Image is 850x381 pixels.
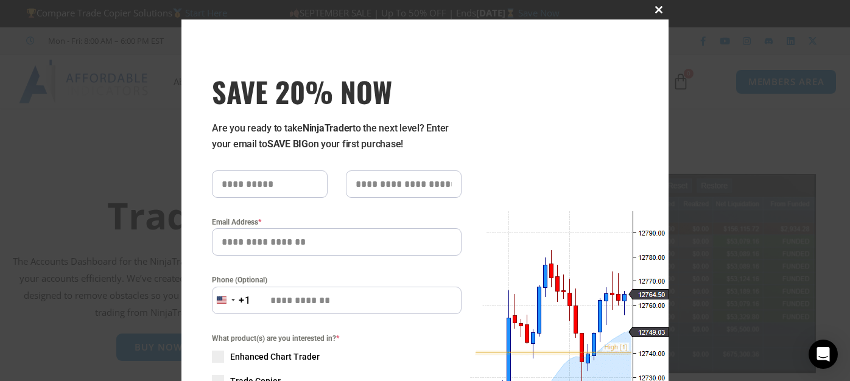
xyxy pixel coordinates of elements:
strong: SAVE BIG [267,138,308,150]
div: +1 [239,293,251,309]
div: Open Intercom Messenger [809,340,838,369]
strong: NinjaTrader [303,122,353,134]
p: Are you ready to take to the next level? Enter your email to on your first purchase! [212,121,462,152]
label: Email Address [212,216,462,228]
span: What product(s) are you interested in? [212,332,462,344]
h3: SAVE 20% NOW [212,74,462,108]
label: Enhanced Chart Trader [212,351,462,363]
button: Selected country [212,287,251,314]
span: Enhanced Chart Trader [230,351,320,363]
label: Phone (Optional) [212,274,462,286]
